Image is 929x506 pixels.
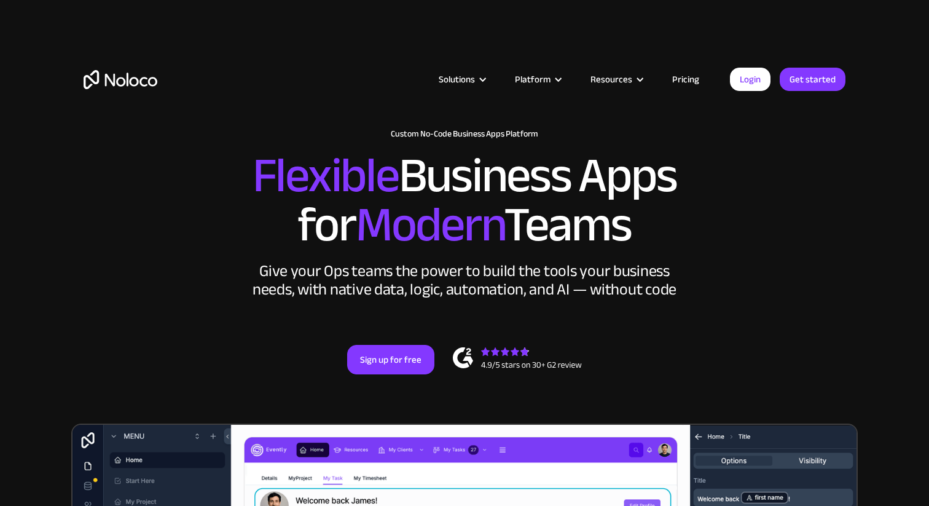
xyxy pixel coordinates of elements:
[84,151,845,250] h2: Business Apps for Teams
[657,71,715,87] a: Pricing
[500,71,575,87] div: Platform
[347,345,434,374] a: Sign up for free
[780,68,845,91] a: Get started
[253,130,399,221] span: Flexible
[84,70,157,89] a: home
[730,68,770,91] a: Login
[439,71,475,87] div: Solutions
[423,71,500,87] div: Solutions
[575,71,657,87] div: Resources
[356,179,504,271] span: Modern
[590,71,632,87] div: Resources
[515,71,551,87] div: Platform
[249,262,680,299] div: Give your Ops teams the power to build the tools your business needs, with native data, logic, au...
